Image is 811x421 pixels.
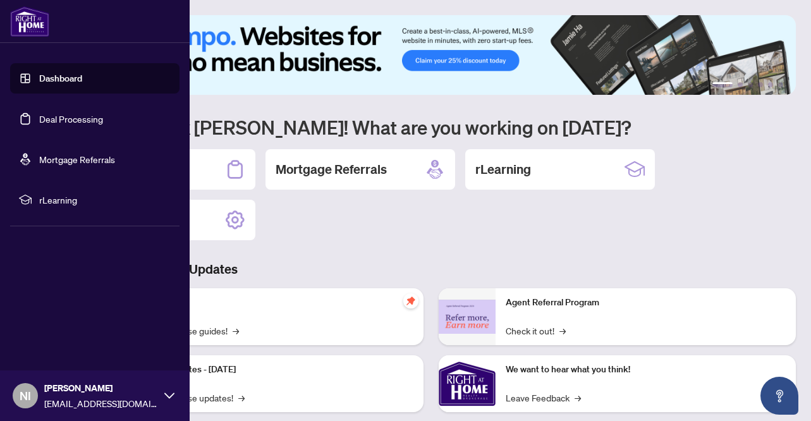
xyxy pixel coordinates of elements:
[475,161,531,178] h2: rLearning
[39,154,115,165] a: Mortgage Referrals
[39,113,103,125] a: Deal Processing
[712,82,733,87] button: 1
[575,391,581,405] span: →
[133,296,413,310] p: Self-Help
[439,300,496,334] img: Agent Referral Program
[20,387,31,405] span: NI
[439,355,496,412] img: We want to hear what you think!
[238,391,245,405] span: →
[748,82,753,87] button: 3
[506,296,786,310] p: Agent Referral Program
[760,377,798,415] button: Open asap
[133,363,413,377] p: Platform Updates - [DATE]
[403,293,418,308] span: pushpin
[44,381,158,395] span: [PERSON_NAME]
[66,115,796,139] h1: Welcome back [PERSON_NAME]! What are you working on [DATE]?
[39,73,82,84] a: Dashboard
[66,260,796,278] h3: Brokerage & Industry Updates
[506,324,566,338] a: Check it out!→
[39,193,171,207] span: rLearning
[44,396,158,410] span: [EMAIL_ADDRESS][DOMAIN_NAME]
[506,363,786,377] p: We want to hear what you think!
[738,82,743,87] button: 2
[233,324,239,338] span: →
[758,82,763,87] button: 4
[778,82,783,87] button: 6
[66,15,796,95] img: Slide 0
[10,6,49,37] img: logo
[276,161,387,178] h2: Mortgage Referrals
[506,391,581,405] a: Leave Feedback→
[768,82,773,87] button: 5
[559,324,566,338] span: →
